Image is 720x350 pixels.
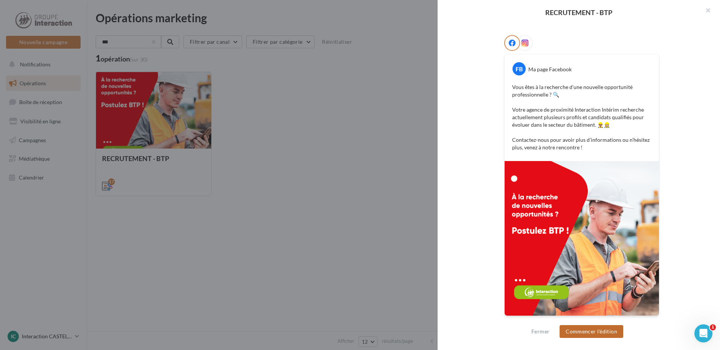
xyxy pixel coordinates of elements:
[513,62,526,75] div: FB
[504,316,659,326] div: La prévisualisation est non-contractuelle
[560,325,623,338] button: Commencer l'édition
[710,324,716,330] span: 1
[528,66,572,73] div: Ma page Facebook
[512,83,651,151] p: Vous êtes à la recherche d’une nouvelle opportunité professionnelle ? 🔍 Votre agence de proximité...
[528,327,552,336] button: Fermer
[450,9,708,16] div: RECRUTEMENT - BTP
[694,324,712,342] iframe: Intercom live chat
